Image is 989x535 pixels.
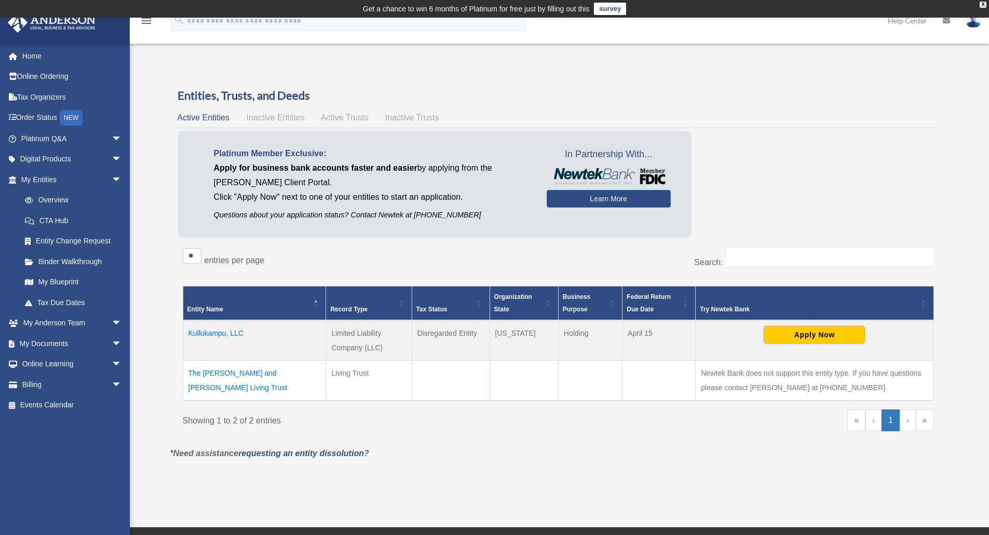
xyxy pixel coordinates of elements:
[7,87,138,107] a: Tax Organizers
[112,149,132,170] span: arrow_drop_down
[7,169,132,190] a: My Entitiesarrow_drop_down
[60,110,83,126] div: NEW
[966,13,981,28] img: User Pic
[187,306,223,313] span: Entity Name
[764,326,865,344] button: Apply Now
[5,12,99,33] img: Anderson Advisors Platinum Portal
[15,292,132,313] a: Tax Due Dates
[494,293,532,313] span: Organization State
[847,409,865,431] a: First
[330,306,368,313] span: Record Type
[15,272,132,293] a: My Blueprint
[15,251,132,272] a: Binder Walkthrough
[916,409,934,431] a: Last
[178,113,229,122] span: Active Entities
[112,128,132,149] span: arrow_drop_down
[15,210,132,231] a: CTA Hub
[7,333,138,354] a: My Documentsarrow_drop_down
[7,374,138,395] a: Billingarrow_drop_down
[214,209,531,222] p: Questions about your application status? Contact Newtek at [PHONE_NUMBER]
[7,66,138,87] a: Online Ordering
[326,286,412,321] th: Record Type: Activate to sort
[170,449,369,458] em: *Need assistance ?
[900,409,916,431] a: Next
[112,354,132,375] span: arrow_drop_down
[112,333,132,354] span: arrow_drop_down
[882,409,900,431] a: 1
[183,409,551,428] div: Showing 1 to 2 of 2 entries
[173,14,185,25] i: search
[321,113,369,122] span: Active Trusts
[980,2,986,8] div: close
[112,374,132,395] span: arrow_drop_down
[178,88,939,104] h3: Entities, Trusts, and Deeds
[490,286,558,321] th: Organization State: Activate to sort
[552,168,666,185] img: NewtekBankLogoSM.png
[547,190,671,208] a: Learn More
[547,146,671,163] span: In Partnership With...
[183,286,326,321] th: Entity Name: Activate to invert sorting
[558,320,622,361] td: Holding
[696,286,933,321] th: Try Newtek Bank : Activate to sort
[214,161,531,190] p: by applying from the [PERSON_NAME] Client Portal.
[183,320,326,361] td: Kullukampu, LLC
[214,163,417,172] span: Apply for business bank accounts faster and easier
[363,3,590,15] div: Get a chance to win 6 months of Platinum for free just by filling out this
[7,107,138,129] a: Order StatusNEW
[700,303,917,315] div: Try Newtek Bank
[246,113,304,122] span: Inactive Entities
[563,293,590,313] span: Business Purpose
[490,320,558,361] td: [US_STATE]
[326,361,412,401] td: Living Trust
[7,395,138,416] a: Events Calendar
[112,169,132,190] span: arrow_drop_down
[7,354,138,375] a: Online Learningarrow_drop_down
[140,15,153,27] i: menu
[622,286,696,321] th: Federal Return Due Date: Activate to sort
[412,286,490,321] th: Tax Status: Activate to sort
[627,293,671,313] span: Federal Return Due Date
[205,256,265,265] label: entries per page
[140,18,153,27] a: menu
[7,313,138,334] a: My Anderson Teamarrow_drop_down
[412,320,490,361] td: Disregarded Entity
[15,190,127,211] a: Overview
[183,361,326,401] td: The [PERSON_NAME] and [PERSON_NAME] Living Trust
[694,258,723,267] label: Search:
[7,128,138,149] a: Platinum Q&Aarrow_drop_down
[416,306,448,313] span: Tax Status
[865,409,882,431] a: Previous
[326,320,412,361] td: Limited Liability Company (LLC)
[112,313,132,334] span: arrow_drop_down
[7,149,138,170] a: Digital Productsarrow_drop_down
[214,190,531,204] p: Click "Apply Now" next to one of your entities to start an application.
[7,46,138,66] a: Home
[214,146,531,161] p: Platinum Member Exclusive:
[558,286,622,321] th: Business Purpose: Activate to sort
[385,113,439,122] span: Inactive Trusts
[15,231,132,252] a: Entity Change Request
[622,320,696,361] td: April 15
[696,361,933,401] td: Newtek Bank does not support this entity type. If you have questions please contact [PERSON_NAME]...
[594,3,626,15] a: survey
[238,449,364,458] a: requesting an entity dissolution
